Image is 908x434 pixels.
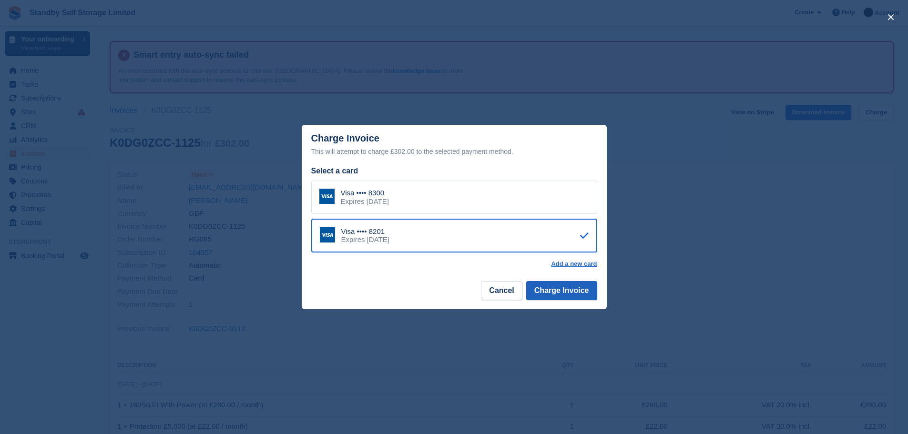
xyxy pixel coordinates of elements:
[341,235,389,244] div: Expires [DATE]
[551,260,597,268] a: Add a new card
[481,281,522,300] button: Cancel
[341,189,389,197] div: Visa •••• 8300
[883,10,898,25] button: close
[341,227,389,236] div: Visa •••• 8201
[319,189,335,204] img: Visa Logo
[311,165,597,177] div: Select a card
[341,197,389,206] div: Expires [DATE]
[311,146,597,157] div: This will attempt to charge £302.00 to the selected payment method.
[320,227,335,242] img: Visa Logo
[526,281,597,300] button: Charge Invoice
[311,133,597,157] div: Charge Invoice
